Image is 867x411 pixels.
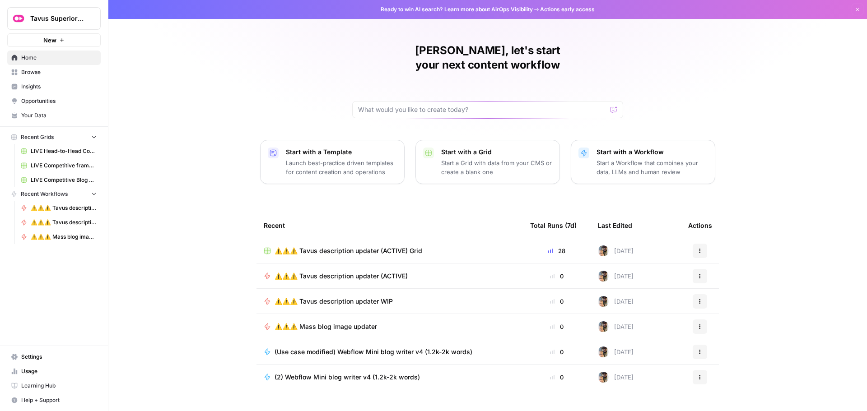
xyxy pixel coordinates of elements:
img: 75men5xajoha24slrmvs4mz46cue [598,346,609,357]
span: ⚠️⚠️⚠️ Mass blog image updater [275,322,377,331]
a: (2) Webflow Mini blog writer v4 (1.2k-2k words) [264,373,516,382]
a: Usage [7,364,101,379]
a: (Use case modified) Webflow Mini blog writer v4 (1.2k-2k words) [264,347,516,356]
span: Actions early access [540,5,595,14]
a: Learning Hub [7,379,101,393]
a: ⚠️⚠️⚠️ Mass blog image updater [17,230,101,244]
button: Start with a WorkflowStart a Workflow that combines your data, LLMs and human review [571,140,715,184]
div: 0 [530,373,583,382]
div: Actions [688,213,712,238]
span: Home [21,54,97,62]
img: 75men5xajoha24slrmvs4mz46cue [598,245,609,256]
span: (Use case modified) Webflow Mini blog writer v4 (1.2k-2k words) [275,347,472,356]
button: Start with a TemplateLaunch best-practice driven templates for content creation and operations [260,140,405,184]
span: ⚠️⚠️⚠️ Tavus description updater WIP [31,204,97,212]
span: ⚠️⚠️⚠️ Tavus description updater (ACTIVE) [275,272,408,281]
div: Last Edited [598,213,632,238]
div: 0 [530,297,583,306]
span: ⚠️⚠️⚠️ Tavus description updater (ACTIVE) Grid [275,246,422,255]
a: Your Data [7,108,101,123]
button: Help + Support [7,393,101,407]
span: LIVE Competitive framed blog writer v7 Grid [31,162,97,170]
span: ⚠️⚠️⚠️ Tavus description updater WIP [275,297,393,306]
span: Settings [21,353,97,361]
div: [DATE] [598,245,634,256]
span: Recent Grids [21,133,54,141]
p: Start with a Grid [441,148,552,157]
div: [DATE] [598,346,634,357]
button: New [7,33,101,47]
a: ⚠️⚠️⚠️ Mass blog image updater [264,322,516,331]
a: ⚠️⚠️⚠️ Tavus description updater (ACTIVE) Grid [264,246,516,255]
span: New [43,36,56,45]
a: Insights [7,79,101,94]
span: Help + Support [21,396,97,404]
button: Workspace: Tavus Superiority [7,7,101,30]
div: 0 [530,272,583,281]
button: Start with a GridStart a Grid with data from your CMS or create a blank one [415,140,560,184]
a: Settings [7,350,101,364]
div: [DATE] [598,271,634,282]
span: Insights [21,83,97,91]
div: 0 [530,347,583,356]
a: LIVE Competitive Blog Writer Grid [17,173,101,187]
a: ⚠️⚠️⚠️ Tavus description updater WIP [264,297,516,306]
img: Tavus Superiority Logo [10,10,27,27]
a: Home [7,51,101,65]
span: Your Data [21,111,97,120]
a: Opportunities [7,94,101,108]
button: Recent Grids [7,130,101,144]
div: 28 [530,246,583,255]
span: Tavus Superiority [30,14,85,23]
div: [DATE] [598,321,634,332]
img: 75men5xajoha24slrmvs4mz46cue [598,271,609,282]
div: [DATE] [598,372,634,383]
span: LIVE Head-to-Head Comparison Writer Grid [31,147,97,155]
p: Start with a Template [286,148,397,157]
input: What would you like to create today? [358,105,606,114]
span: Opportunities [21,97,97,105]
span: (2) Webflow Mini blog writer v4 (1.2k-2k words) [275,373,420,382]
span: Usage [21,367,97,375]
div: Recent [264,213,516,238]
div: [DATE] [598,296,634,307]
a: LIVE Competitive framed blog writer v7 Grid [17,158,101,173]
span: ⚠️⚠️⚠️ Mass blog image updater [31,233,97,241]
a: Learn more [444,6,474,13]
span: Ready to win AI search? about AirOps Visibility [381,5,533,14]
div: Total Runs (7d) [530,213,577,238]
p: Launch best-practice driven templates for content creation and operations [286,158,397,176]
span: LIVE Competitive Blog Writer Grid [31,176,97,184]
img: 75men5xajoha24slrmvs4mz46cue [598,321,609,332]
a: ⚠️⚠️⚠️ Tavus description updater WIP [17,201,101,215]
p: Start a Workflow that combines your data, LLMs and human review [597,158,708,176]
h1: [PERSON_NAME], let's start your next content workflow [352,43,623,72]
a: ⚠️⚠️⚠️ Tavus description updater (ACTIVE) [17,215,101,230]
a: LIVE Head-to-Head Comparison Writer Grid [17,144,101,158]
span: Learning Hub [21,382,97,390]
span: ⚠️⚠️⚠️ Tavus description updater (ACTIVE) [31,218,97,226]
button: Recent Workflows [7,187,101,201]
span: Recent Workflows [21,190,68,198]
div: 0 [530,322,583,331]
span: Browse [21,68,97,76]
img: 75men5xajoha24slrmvs4mz46cue [598,296,609,307]
p: Start with a Workflow [597,148,708,157]
img: 75men5xajoha24slrmvs4mz46cue [598,372,609,383]
a: ⚠️⚠️⚠️ Tavus description updater (ACTIVE) [264,272,516,281]
a: Browse [7,65,101,79]
p: Start a Grid with data from your CMS or create a blank one [441,158,552,176]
